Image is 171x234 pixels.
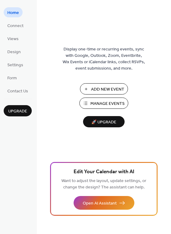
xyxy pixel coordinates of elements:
[7,75,17,81] span: Form
[7,10,19,16] span: Home
[7,88,28,95] span: Contact Us
[74,196,134,210] button: Open AI Assistant
[90,101,125,107] span: Manage Events
[74,168,134,176] span: Edit Your Calendar with AI
[7,23,24,29] span: Connect
[80,83,128,95] button: Add New Event
[4,105,32,116] button: Upgrade
[4,7,23,17] a: Home
[4,20,27,30] a: Connect
[7,62,23,68] span: Settings
[4,33,22,43] a: Views
[8,108,27,115] span: Upgrade
[4,86,32,96] a: Contact Us
[4,60,27,70] a: Settings
[7,49,21,55] span: Design
[4,73,20,83] a: Form
[91,86,124,93] span: Add New Event
[83,116,125,127] button: 🚀 Upgrade
[63,46,145,72] span: Display one-time or recurring events, sync with Google, Outlook, Zoom, Eventbrite, Wix Events or ...
[61,177,146,191] span: Want to adjust the layout, update settings, or change the design? The assistant can help.
[83,200,117,207] span: Open AI Assistant
[4,46,24,57] a: Design
[79,98,128,109] button: Manage Events
[7,36,19,42] span: Views
[87,118,121,126] span: 🚀 Upgrade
